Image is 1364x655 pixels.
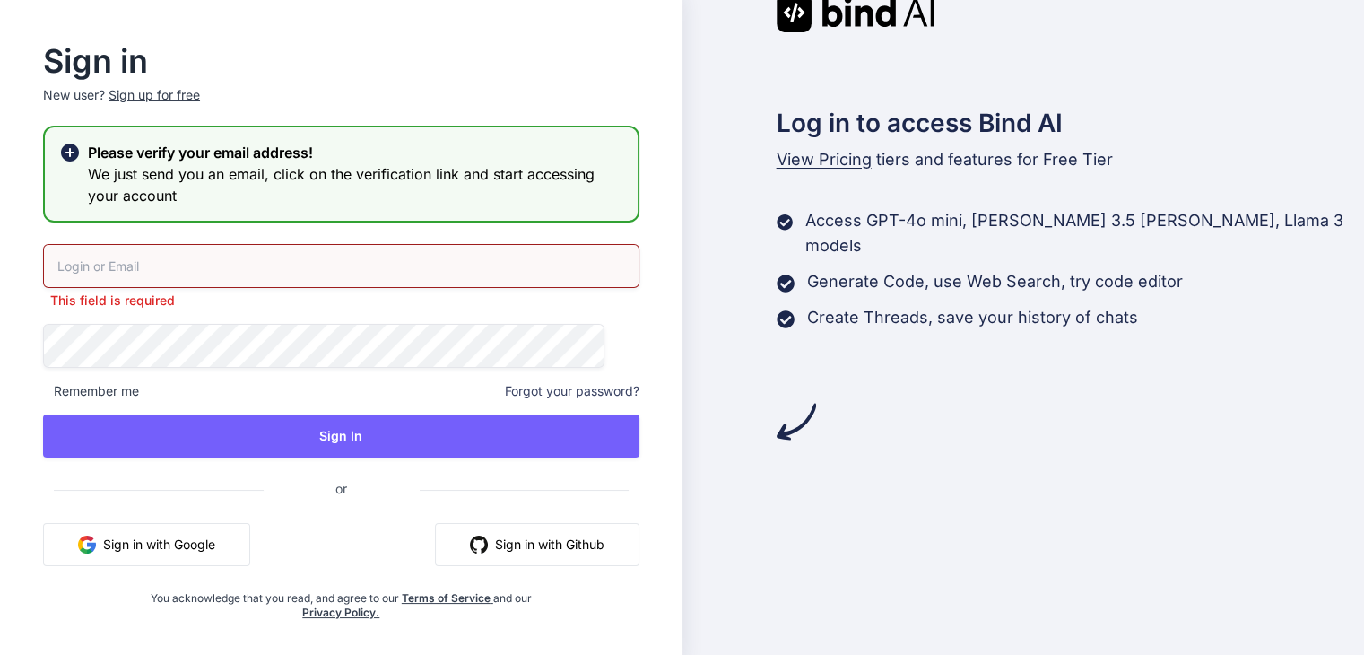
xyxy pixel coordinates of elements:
[302,606,379,619] a: Privacy Policy.
[807,269,1183,294] p: Generate Code, use Web Search, try code editor
[88,163,623,206] h3: We just send you an email, click on the verification link and start accessing your account
[43,47,639,75] h2: Sign in
[88,142,623,163] h2: Please verify your email address!
[402,591,493,605] a: Terms of Service
[43,292,639,310] p: This field is required
[78,536,96,554] img: google
[777,402,816,441] img: arrow
[109,86,200,104] div: Sign up for free
[805,208,1364,258] p: Access GPT-4o mini, [PERSON_NAME] 3.5 [PERSON_NAME], Llama 3 models
[43,523,250,566] button: Sign in with Google
[264,467,419,511] span: or
[807,305,1138,330] p: Create Threads, save your history of chats
[43,415,639,458] button: Sign In
[43,244,639,288] input: Login or Email
[143,581,540,620] div: You acknowledge that you read, and agree to our and our
[435,523,639,566] button: Sign in with Github
[505,382,639,400] span: Forgot your password?
[43,86,639,126] p: New user?
[777,150,872,169] span: View Pricing
[470,536,488,554] img: github
[43,382,139,400] span: Remember me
